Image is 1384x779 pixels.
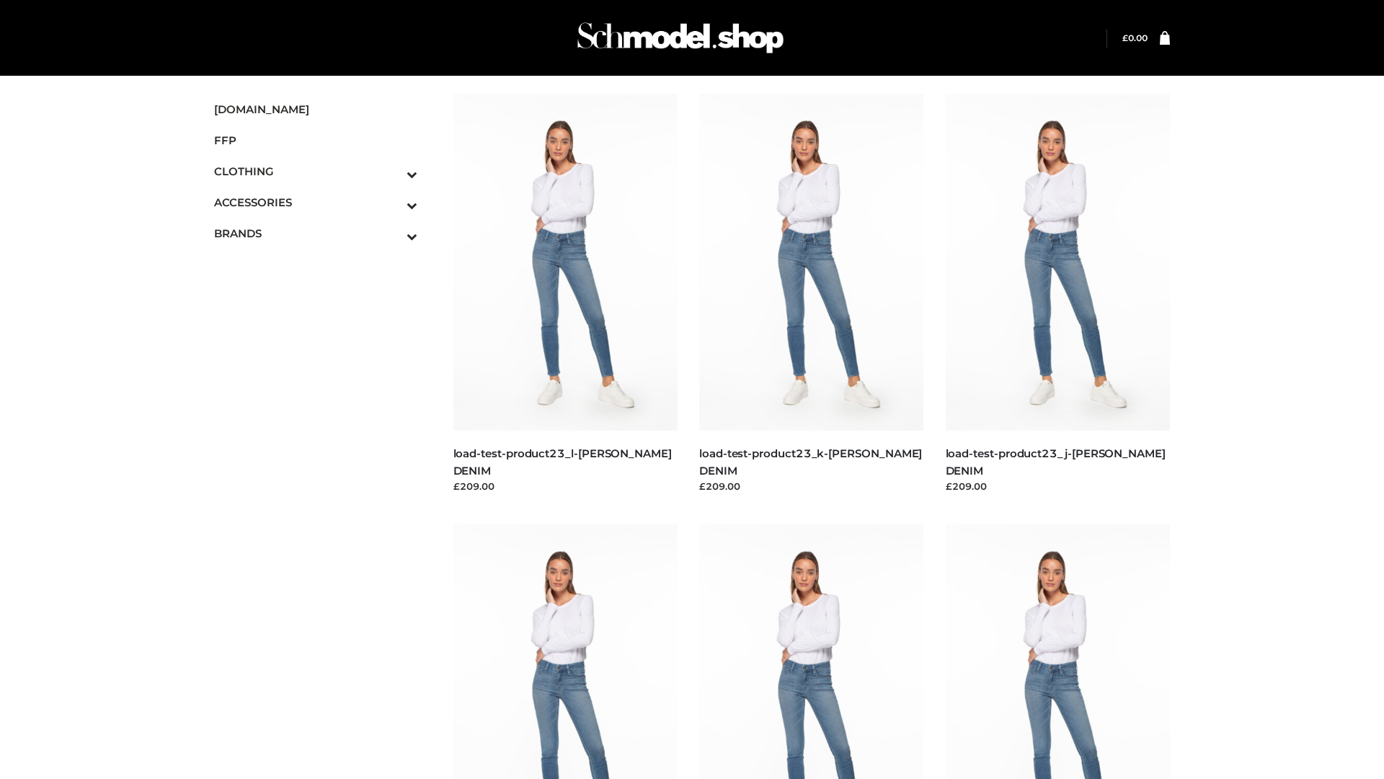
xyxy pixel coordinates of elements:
img: Schmodel Admin 964 [572,9,789,66]
a: ACCESSORIESToggle Submenu [214,187,417,218]
button: Toggle Submenu [367,218,417,249]
bdi: 0.00 [1122,32,1148,43]
a: load-test-product23_l-[PERSON_NAME] DENIM [453,446,672,477]
div: £209.00 [699,479,924,493]
button: Toggle Submenu [367,187,417,218]
a: £0.00 [1122,32,1148,43]
span: FFP [214,132,417,149]
a: load-test-product23_k-[PERSON_NAME] DENIM [699,446,922,477]
span: [DOMAIN_NAME] [214,101,417,118]
span: CLOTHING [214,163,417,180]
a: BRANDSToggle Submenu [214,218,417,249]
div: £209.00 [453,479,678,493]
span: £ [1122,32,1128,43]
span: ACCESSORIES [214,194,417,211]
button: Toggle Submenu [367,156,417,187]
a: load-test-product23_j-[PERSON_NAME] DENIM [946,446,1166,477]
a: CLOTHINGToggle Submenu [214,156,417,187]
span: BRANDS [214,225,417,242]
div: £209.00 [946,479,1171,493]
a: FFP [214,125,417,156]
a: [DOMAIN_NAME] [214,94,417,125]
